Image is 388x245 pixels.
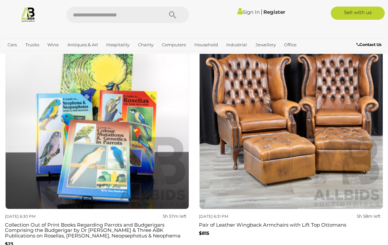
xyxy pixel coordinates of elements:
span: | [261,8,262,15]
a: Sign In [237,9,260,15]
div: [DATE] 6:31 PM [199,213,287,220]
a: Sell with us [331,7,385,20]
a: Contact Us [356,41,383,48]
img: Collection Out of Print Books Regarding Parrots and Budgerigars Comprising the Budgerigar by Dr R... [5,26,189,209]
strong: 5h 58m left [357,213,380,219]
a: Computers [159,39,188,50]
a: Sports [5,50,24,61]
a: Industrial [224,39,250,50]
h3: Pair of Leather Wingback Armchairs with Lift Top Ottomans [199,221,383,228]
a: Office [281,39,299,50]
a: Charity [135,39,156,50]
h3: Collection Out of Print Books Regarding Parrots and Budgerigars Comprising the Budgerigar by Dr [... [5,221,189,239]
a: Register [263,9,285,15]
button: Search [156,7,189,23]
a: Wine [45,39,61,50]
a: Jewellery [253,39,279,50]
strong: 5h 57m left [163,213,186,219]
img: Allbids.com.au [20,7,36,22]
b: $815 [199,230,209,236]
b: Contact Us [356,42,381,47]
img: Pair of Leather Wingback Armchairs with Lift Top Ottomans [199,26,383,209]
a: Antiques & Art [65,39,101,50]
a: Trucks [23,39,42,50]
div: [DATE] 6:30 PM [5,213,93,220]
a: [GEOGRAPHIC_DATA] [27,50,79,61]
a: Cars [5,39,19,50]
a: Hospitality [104,39,132,50]
a: Household [192,39,221,50]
